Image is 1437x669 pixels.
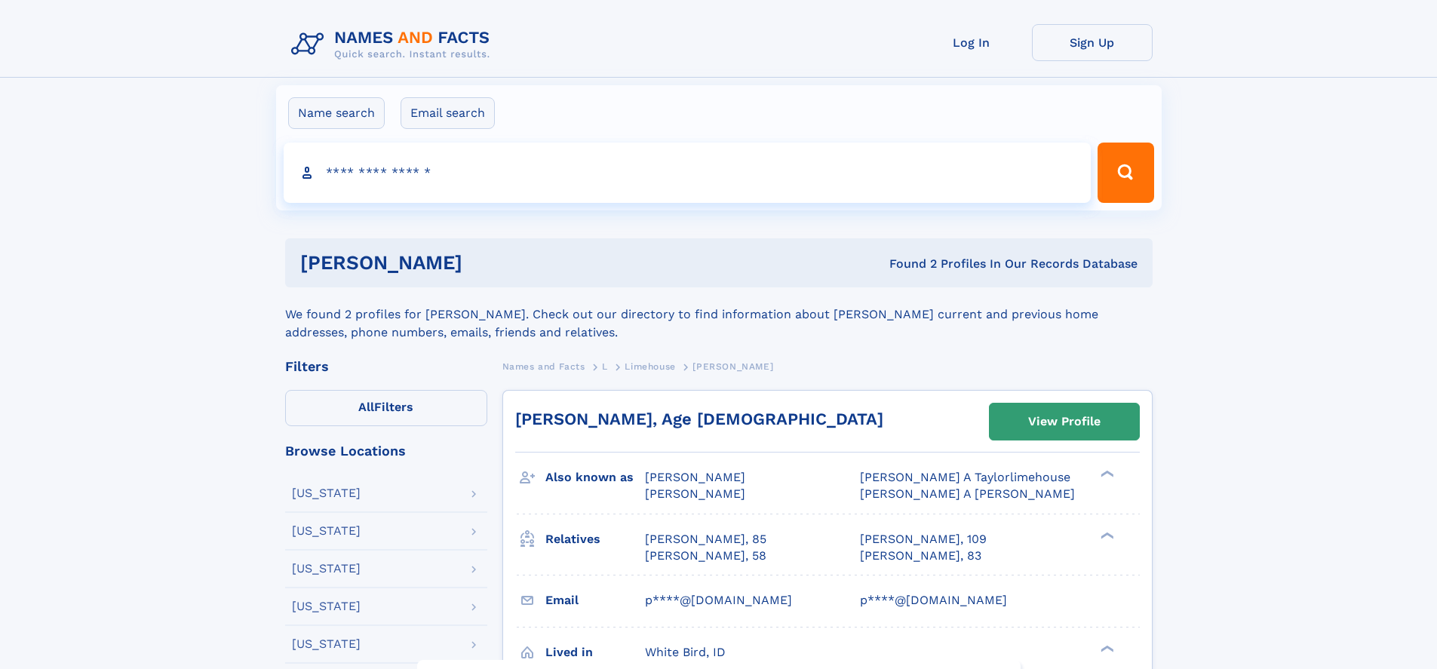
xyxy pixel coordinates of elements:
span: [PERSON_NAME] [645,486,745,501]
a: Names and Facts [502,357,585,376]
a: L [602,357,608,376]
h3: Email [545,588,645,613]
div: Found 2 Profiles In Our Records Database [676,256,1138,272]
a: [PERSON_NAME], 85 [645,531,766,548]
span: White Bird, ID [645,645,726,659]
input: search input [284,143,1092,203]
a: Log In [911,24,1032,61]
div: [US_STATE] [292,563,361,575]
span: All [358,400,374,414]
span: [PERSON_NAME] A [PERSON_NAME] [860,486,1075,501]
span: [PERSON_NAME] [692,361,773,372]
label: Filters [285,390,487,426]
h3: Lived in [545,640,645,665]
a: [PERSON_NAME], 83 [860,548,981,564]
label: Email search [401,97,495,129]
button: Search Button [1098,143,1153,203]
div: View Profile [1028,404,1101,439]
div: [US_STATE] [292,487,361,499]
div: [US_STATE] [292,525,361,537]
a: [PERSON_NAME], 109 [860,531,987,548]
div: Browse Locations [285,444,487,458]
div: We found 2 profiles for [PERSON_NAME]. Check out our directory to find information about [PERSON_... [285,287,1153,342]
span: [PERSON_NAME] [645,470,745,484]
div: ❯ [1097,530,1115,540]
a: [PERSON_NAME], Age [DEMOGRAPHIC_DATA] [515,410,883,428]
div: Filters [285,360,487,373]
a: Sign Up [1032,24,1153,61]
a: View Profile [990,404,1139,440]
h3: Relatives [545,526,645,552]
h1: [PERSON_NAME] [300,253,676,272]
div: ❯ [1097,469,1115,479]
h3: Also known as [545,465,645,490]
div: [US_STATE] [292,600,361,612]
span: [PERSON_NAME] A Taylorlimehouse [860,470,1070,484]
img: Logo Names and Facts [285,24,502,65]
span: Limehouse [625,361,675,372]
a: [PERSON_NAME], 58 [645,548,766,564]
span: L [602,361,608,372]
label: Name search [288,97,385,129]
div: ❯ [1097,643,1115,653]
div: [US_STATE] [292,638,361,650]
a: Limehouse [625,357,675,376]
